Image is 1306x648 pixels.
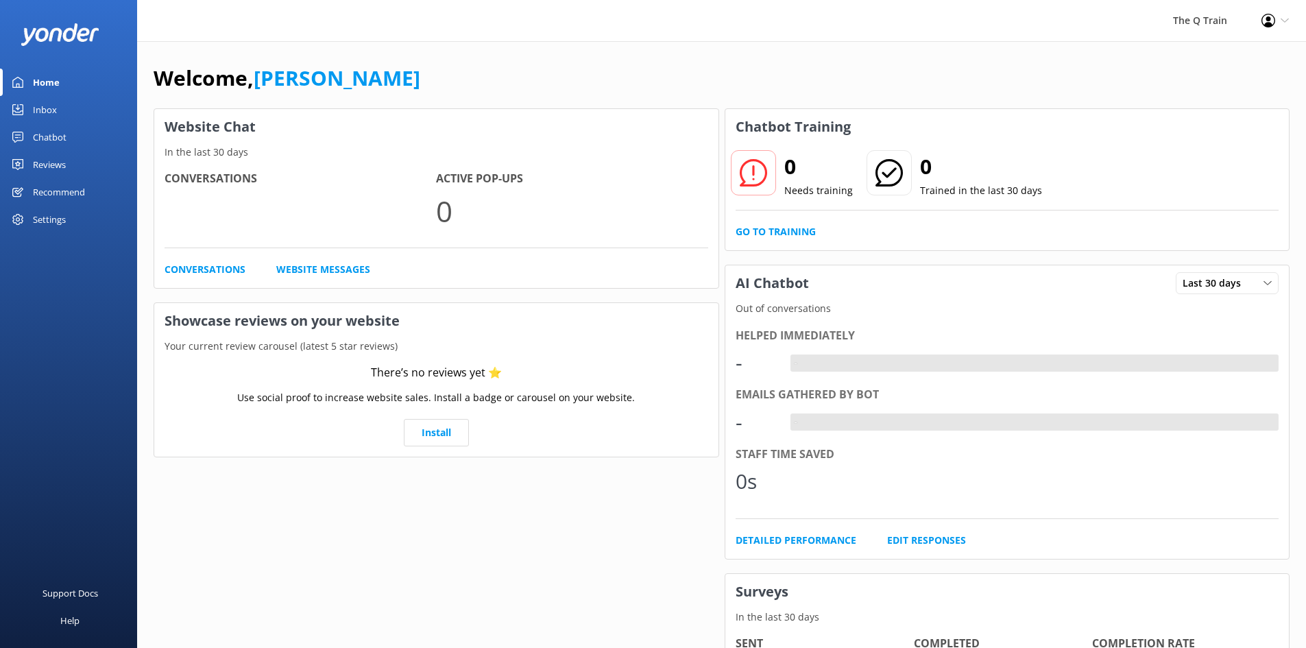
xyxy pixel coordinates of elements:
[154,109,718,145] h3: Website Chat
[736,533,856,548] a: Detailed Performance
[404,419,469,446] a: Install
[43,579,98,607] div: Support Docs
[436,188,708,234] p: 0
[887,533,966,548] a: Edit Responses
[165,262,245,277] a: Conversations
[790,413,801,431] div: -
[790,355,801,372] div: -
[276,262,370,277] a: Website Messages
[33,151,66,178] div: Reviews
[1183,276,1249,291] span: Last 30 days
[784,150,853,183] h2: 0
[33,206,66,233] div: Settings
[33,123,66,151] div: Chatbot
[920,183,1042,198] p: Trained in the last 30 days
[33,178,85,206] div: Recommend
[736,406,777,439] div: -
[33,96,57,123] div: Inbox
[736,386,1279,404] div: Emails gathered by bot
[725,265,819,301] h3: AI Chatbot
[254,64,420,92] a: [PERSON_NAME]
[736,465,777,498] div: 0s
[154,303,718,339] h3: Showcase reviews on your website
[736,224,816,239] a: Go to Training
[736,346,777,379] div: -
[725,574,1290,610] h3: Surveys
[725,301,1290,316] p: Out of conversations
[736,446,1279,464] div: Staff time saved
[736,327,1279,345] div: Helped immediately
[33,69,60,96] div: Home
[165,170,436,188] h4: Conversations
[371,364,502,382] div: There’s no reviews yet ⭐
[237,390,635,405] p: Use social proof to increase website sales. Install a badge or carousel on your website.
[154,145,718,160] p: In the last 30 days
[60,607,80,634] div: Help
[725,109,861,145] h3: Chatbot Training
[725,610,1290,625] p: In the last 30 days
[21,23,99,46] img: yonder-white-logo.png
[784,183,853,198] p: Needs training
[920,150,1042,183] h2: 0
[436,170,708,188] h4: Active Pop-ups
[154,339,718,354] p: Your current review carousel (latest 5 star reviews)
[154,62,420,95] h1: Welcome,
